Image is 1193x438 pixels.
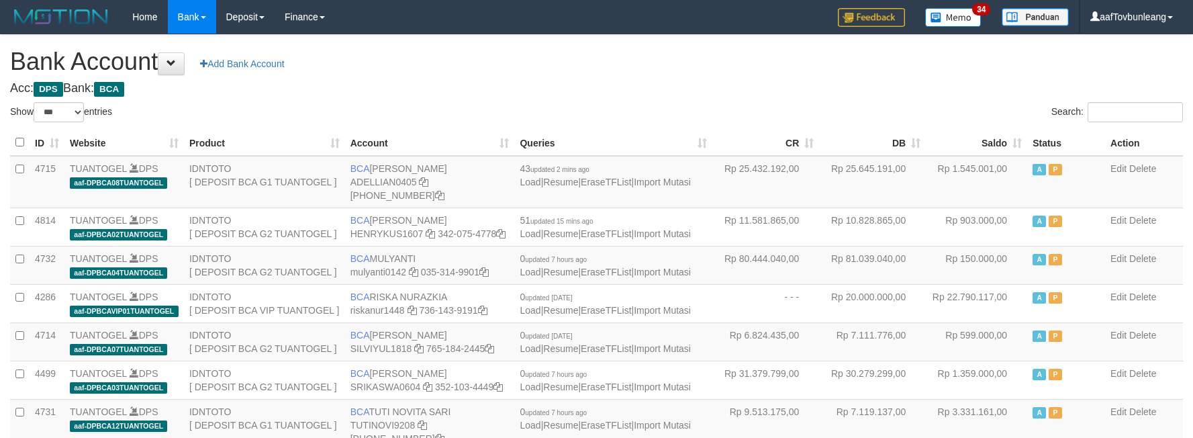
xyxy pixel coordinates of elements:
a: Resume [543,267,578,277]
span: Active [1033,216,1046,227]
a: Delete [1129,215,1156,226]
a: Copy SILVIYUL1818 to clipboard [414,343,424,354]
td: 4499 [30,361,64,399]
a: riskanur1448 [350,305,405,316]
td: Rp 7.111.776,00 [819,322,926,361]
a: Import Mutasi [634,267,691,277]
span: BCA [350,292,370,302]
a: Delete [1129,253,1156,264]
td: DPS [64,208,184,246]
td: IDNTOTO [ DEPOSIT BCA VIP TUANTOGEL ] [184,284,345,322]
a: Import Mutasi [634,177,691,187]
th: Status [1027,130,1105,156]
a: Copy ADELLIAN0405 to clipboard [419,177,428,187]
span: 34 [972,3,990,15]
img: MOTION_logo.png [10,7,112,27]
span: 0 [520,406,587,417]
span: BCA [350,330,370,341]
a: HENRYKUS1607 [350,228,424,239]
td: [PERSON_NAME] [PHONE_NUMBER] [345,156,515,208]
a: Load [520,343,540,354]
a: Edit [1110,292,1127,302]
a: TUANTOGEL [70,406,127,417]
td: - - - [712,284,819,322]
a: Copy HENRYKUS1607 to clipboard [426,228,435,239]
td: IDNTOTO [ DEPOSIT BCA G2 TUANTOGEL ] [184,208,345,246]
span: aaf-DPBCA12TUANTOGEL [70,421,167,432]
td: Rp 22.790.117,00 [926,284,1027,322]
a: Resume [543,177,578,187]
a: Delete [1129,163,1156,174]
a: Copy 7651842445 to clipboard [485,343,494,354]
span: updated 15 mins ago [530,218,593,225]
th: DB: activate to sort column ascending [819,130,926,156]
span: BCA [350,215,370,226]
td: [PERSON_NAME] 342-075-4778 [345,208,515,246]
td: Rp 81.039.040,00 [819,246,926,284]
td: Rp 25.645.191,00 [819,156,926,208]
td: DPS [64,284,184,322]
span: 0 [520,292,572,302]
a: Delete [1129,368,1156,379]
img: panduan.png [1002,8,1069,26]
span: Active [1033,164,1046,175]
span: Paused [1049,369,1062,380]
a: Import Mutasi [634,382,691,392]
a: Copy 7361439191 to clipboard [478,305,487,316]
span: Paused [1049,407,1062,419]
a: TUANTOGEL [70,330,127,341]
td: 4286 [30,284,64,322]
h4: Acc: Bank: [10,82,1183,95]
a: Resume [543,382,578,392]
span: | | | [520,368,691,392]
span: Paused [1049,292,1062,304]
a: Delete [1129,330,1156,341]
a: Load [520,267,540,277]
span: updated [DATE] [525,294,572,302]
a: Copy mulyanti0142 to clipboard [409,267,418,277]
span: updated 7 hours ago [525,256,587,263]
a: Delete [1129,292,1156,302]
a: Copy riskanur1448 to clipboard [408,305,417,316]
span: Active [1033,331,1046,342]
span: 43 [520,163,589,174]
a: mulyanti0142 [350,267,406,277]
td: DPS [64,361,184,399]
a: Load [520,305,540,316]
td: Rp 6.824.435,00 [712,322,819,361]
span: | | | [520,215,691,239]
span: Paused [1049,216,1062,227]
a: ADELLIAN0405 [350,177,417,187]
td: Rp 25.432.192,00 [712,156,819,208]
span: updated 7 hours ago [525,371,587,378]
td: Rp 11.581.865,00 [712,208,819,246]
span: | | | [520,330,691,354]
span: BCA [350,406,369,417]
a: Load [520,228,540,239]
td: Rp 10.828.865,00 [819,208,926,246]
span: DPS [34,82,63,97]
td: IDNTOTO [ DEPOSIT BCA G2 TUANTOGEL ] [184,246,345,284]
td: DPS [64,246,184,284]
img: Feedback.jpg [838,8,905,27]
a: TUANTOGEL [70,163,127,174]
td: IDNTOTO [ DEPOSIT BCA G2 TUANTOGEL ] [184,322,345,361]
td: Rp 1.359.000,00 [926,361,1027,399]
td: MULYANTI 035-314-9901 [345,246,515,284]
td: 4732 [30,246,64,284]
img: Button%20Memo.svg [925,8,982,27]
a: EraseTFList [581,228,631,239]
span: BCA [350,163,370,174]
a: Copy 0353149901 to clipboard [479,267,489,277]
td: Rp 1.545.001,00 [926,156,1027,208]
a: Resume [543,420,578,431]
td: RISKA NURAZKIA 736-143-9191 [345,284,515,322]
td: Rp 20.000.000,00 [819,284,926,322]
td: Rp 903.000,00 [926,208,1027,246]
a: EraseTFList [581,177,631,187]
h1: Bank Account [10,48,1183,75]
a: TUANTOGEL [70,215,127,226]
span: updated 2 mins ago [530,166,589,173]
a: Copy SRIKASWA0604 to clipboard [423,382,432,392]
a: EraseTFList [581,267,631,277]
